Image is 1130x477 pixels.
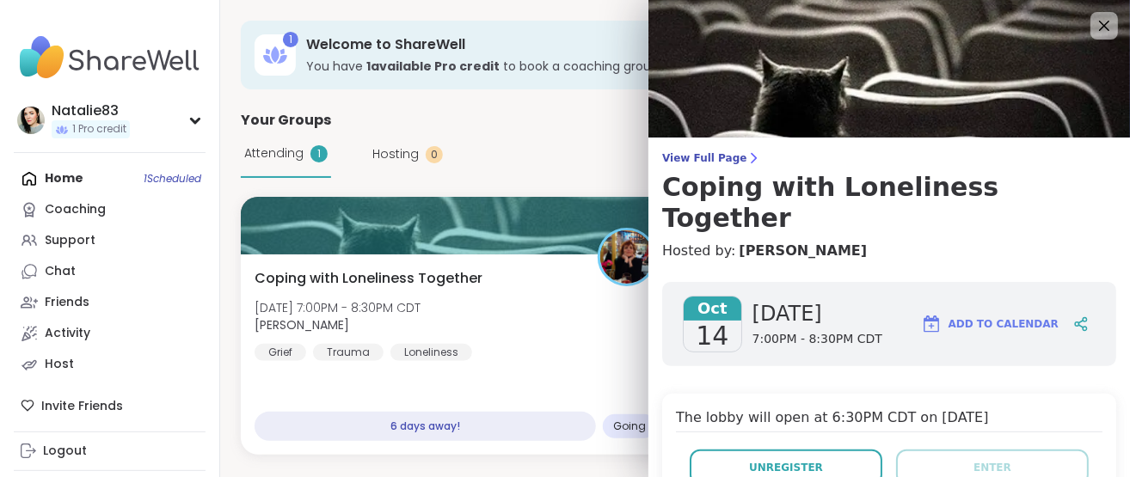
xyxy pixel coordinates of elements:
div: 0 [426,146,443,163]
h4: Hosted by: [662,241,1116,261]
h3: You have to book a coaching group. [306,58,934,75]
span: Add to Calendar [949,316,1059,332]
a: Logout [14,436,206,467]
div: Coaching [45,201,106,218]
a: Host [14,349,206,380]
span: View Full Page [662,151,1116,165]
img: ShareWell Nav Logo [14,28,206,88]
div: Host [45,356,74,373]
div: Loneliness [390,344,472,361]
span: 7:00PM - 8:30PM CDT [752,331,882,348]
button: Add to Calendar [913,303,1066,345]
span: [DATE] 7:00PM - 8:30PM CDT [255,299,421,316]
div: 1 [310,145,328,162]
div: Grief [255,344,306,361]
div: Invite Friends [14,390,206,421]
a: Chat [14,256,206,287]
div: 6 days away! [255,412,596,441]
div: Chat [45,263,76,280]
a: [PERSON_NAME] [739,241,867,261]
img: Natalie83 [17,107,45,134]
a: Activity [14,318,206,349]
span: Your Groups [241,110,331,131]
a: Support [14,225,206,256]
div: Logout [43,443,87,460]
h4: The lobby will open at 6:30PM CDT on [DATE] [676,407,1102,432]
span: Hosting [372,145,419,163]
div: Support [45,232,95,249]
a: Friends [14,287,206,318]
b: 1 available Pro credit [366,58,500,75]
span: 1 Pro credit [72,122,126,137]
span: [DATE] [752,300,882,327]
h3: Coping with Loneliness Together [662,172,1116,234]
a: View Full PageCoping with Loneliness Together [662,151,1116,234]
img: ShareWell Logomark [921,314,942,334]
span: 14 [696,321,728,352]
div: Activity [45,325,90,342]
span: Coping with Loneliness Together [255,268,482,289]
span: Oct [684,297,741,321]
span: Enter [973,460,1011,475]
div: 1 [283,32,298,47]
div: Natalie83 [52,101,130,120]
span: Attending [244,144,304,162]
a: Coaching [14,194,206,225]
span: Going [613,419,646,433]
img: Judy [600,230,654,284]
div: Friends [45,294,89,311]
h3: Welcome to ShareWell [306,35,934,54]
div: Trauma [313,344,384,361]
span: Unregister [749,460,823,475]
b: [PERSON_NAME] [255,316,349,333]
